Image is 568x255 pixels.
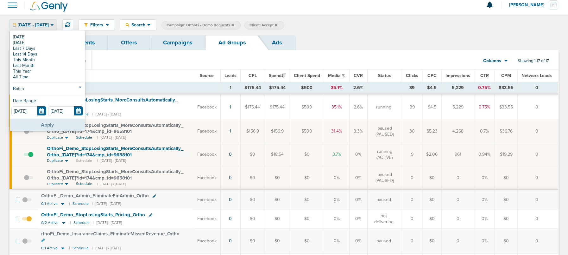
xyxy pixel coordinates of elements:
td: 0 [518,166,559,190]
button: Apply [10,119,85,131]
span: 0/1 Active [41,201,58,206]
a: [DATE] [11,40,83,46]
span: Duplicate [47,181,63,187]
td: 30 [402,120,422,143]
td: TOTALS (0) [37,82,220,94]
a: Ad Groups [205,35,259,50]
a: 0 [229,197,232,202]
small: | [DATE] - [DATE] [97,181,126,187]
span: Columns [483,58,501,64]
span: Media % [328,73,345,78]
td: Facebook [193,94,221,120]
td: $0 [265,209,290,228]
a: 1 [230,128,231,134]
span: OrthoFi_ Demo_ StopLosingStarts_ MoreConsultsAutomatically_ Ortho [41,97,178,109]
td: $36.76 [495,120,518,143]
span: Client Spend [294,73,320,78]
td: $0 [240,190,265,209]
span: CPC [427,73,437,78]
td: $500 [290,120,324,143]
a: 0 [229,175,232,180]
td: 0% [324,190,349,209]
td: $0 [265,166,290,190]
td: Facebook [193,228,221,253]
td: 3.3% [349,120,367,143]
td: $0 [495,209,518,228]
span: OrthoFi_ Demo_ StopLosingStarts_ MoreConsultsAutomatically_ Ortho_ [DATE]?id=174&cmp_ id=9658101 [47,146,183,158]
small: | [DATE] - [DATE] [92,246,121,251]
td: 31.4% [324,120,349,143]
div: Date Range [11,99,83,106]
td: $33.55 [495,94,518,120]
td: $0 [240,166,265,190]
td: Facebook [193,143,221,166]
td: $175.44 [265,82,290,94]
td: $33.55 [495,82,518,94]
td: 0% [349,143,367,166]
a: Last 7 Days [11,46,83,51]
span: OrthoFi_ Demo_ StopLosingStarts_ MoreConsultsAutomatically_ Ortho_ [DATE]?id=174&cmp_ id=9658101 [47,122,183,134]
span: OrthoFi_ Demo_ Admin_ EliminateFinAdmin_ Ortho [41,193,149,199]
a: Campaigns [150,35,205,50]
td: 0 [518,82,559,94]
td: paused (PAUSED) [367,120,402,143]
small: | [DATE] - [DATE] [97,158,126,163]
td: 0% [349,166,367,190]
td: 0% [349,190,367,209]
span: Spend [269,73,286,78]
a: 0 [229,216,232,221]
td: 0% [474,166,495,190]
small: | [DATE] - [DATE] [97,135,126,140]
td: $0 [290,166,324,190]
td: $0 [495,190,518,209]
td: $156.9 [240,120,265,143]
td: $175.44 [240,82,265,94]
span: Impressions [445,73,470,78]
td: 5,229 [442,94,474,120]
td: 961 [442,143,474,166]
small: | [DATE] - [DATE] [92,201,121,206]
td: 0 [442,190,474,209]
td: 0% [474,228,495,253]
td: $0 [290,143,324,166]
small: Schedule [73,201,89,206]
td: $0 [290,228,324,253]
span: 0/1 Active [41,246,58,251]
span: CPL [249,73,257,78]
td: $4.5 [422,82,442,94]
td: $0 [422,166,442,190]
td: Facebook [193,120,221,143]
td: 39 [402,82,422,94]
span: [PERSON_NAME] [509,3,549,7]
span: Clicks [406,73,418,78]
td: $4.5 [422,94,442,120]
td: 0 [442,166,474,190]
span: Leads [224,73,237,78]
td: 9 [402,143,422,166]
a: This Month [11,57,83,63]
td: $175.44 [265,94,290,120]
span: CPM [501,73,511,78]
a: Ads [259,35,295,50]
span: Source [200,73,214,78]
td: $156.9 [265,120,290,143]
td: paused (PAUSED) [367,166,402,190]
span: paused [376,197,391,203]
td: $19.29 [495,143,518,166]
a: All Time [11,74,83,80]
td: 0.75% [474,82,495,94]
td: 4,268 [442,120,474,143]
td: 0% [324,228,349,253]
td: 2.6% [349,82,367,94]
td: 0 [442,209,474,228]
span: OrthoFi_ Demo_ StopLosingStarts_ MoreConsultsAutomatically_ Ortho_ [DATE]?id=174&cmp_ id=9658101 [47,169,183,181]
span: Showing 1-17 of 17 [518,58,549,64]
td: Facebook [193,190,221,209]
a: Last 14 Days [11,51,83,57]
span: Duplicate [47,135,63,140]
td: $0 [290,190,324,209]
small: | [DATE] - [DATE] [93,220,122,225]
td: 5,229 [442,82,474,94]
td: $0 [422,190,442,209]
